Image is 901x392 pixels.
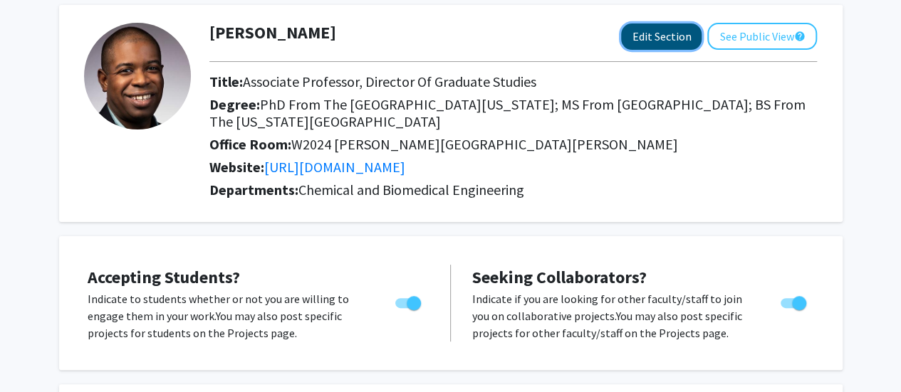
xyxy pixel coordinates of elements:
[472,290,754,341] p: Indicate if you are looking for other faculty/staff to join you on collaborative projects. You ma...
[264,158,405,176] a: Opens in a new tab
[390,290,429,312] div: Toggle
[209,95,806,130] span: PhD From The [GEOGRAPHIC_DATA][US_STATE]; MS From [GEOGRAPHIC_DATA]; BS From The [US_STATE][GEOGR...
[84,23,191,129] img: Profile Picture
[209,96,817,130] h2: Degree:
[775,290,814,312] div: Toggle
[11,328,61,381] iframe: Chat
[243,73,536,90] span: Associate Professor, Director Of Graduate Studies
[209,159,817,176] h2: Website:
[707,23,817,50] button: See Public View
[291,135,678,153] span: W2024 [PERSON_NAME][GEOGRAPHIC_DATA][PERSON_NAME]
[199,181,828,198] h2: Departments:
[209,23,336,43] h1: [PERSON_NAME]
[88,266,240,288] span: Accepting Students?
[209,136,817,153] h2: Office Room:
[88,290,368,341] p: Indicate to students whether or not you are willing to engage them in your work. You may also pos...
[298,181,524,198] span: Chemical and Biomedical Engineering
[793,28,805,45] mat-icon: help
[472,266,647,288] span: Seeking Collaborators?
[209,73,817,90] h2: Title:
[621,23,702,50] button: Edit Section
